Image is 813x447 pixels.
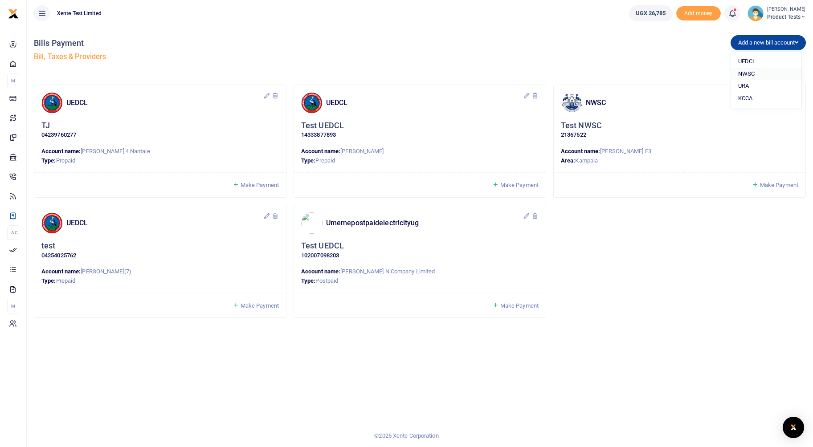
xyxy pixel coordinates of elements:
div: Click to update [41,241,279,260]
li: M [7,73,19,88]
span: [PERSON_NAME] N Company Limited [340,268,435,275]
a: UEDCL [731,55,801,68]
h4: UEDCL [66,98,263,108]
p: 04239760277 [41,130,279,140]
span: Make Payment [500,182,539,188]
strong: Type: [41,157,56,164]
span: [PERSON_NAME] 4 Nantale [81,148,150,154]
span: Make Payment [241,182,279,188]
a: KCCA [731,92,801,105]
strong: Type: [301,277,316,284]
div: Click to update [41,121,279,140]
strong: Account name: [41,148,81,154]
span: Prepaid [56,157,76,164]
img: logo-small [8,8,19,19]
div: Click to update [561,121,798,140]
li: Toup your wallet [676,6,721,21]
button: Add a new bill account [731,35,806,50]
li: M [7,299,19,313]
h5: TJ [41,121,50,131]
span: Product Tests [767,13,806,21]
span: [PERSON_NAME] F3 [600,148,651,154]
span: UGX 26,785 [636,9,666,18]
span: Make Payment [760,182,798,188]
strong: Type: [41,277,56,284]
span: Xente Test Limited [53,9,105,17]
span: Kampala [575,157,598,164]
div: Click to update [301,121,539,140]
a: Make Payment [752,180,798,190]
a: Add money [676,9,721,16]
h5: Test NWSC [561,121,602,131]
a: Make Payment [492,301,539,311]
h4: UEDCL [326,98,523,108]
small: [PERSON_NAME] [767,6,806,13]
h4: Bills Payment [34,38,417,48]
h5: Test UEDCL [301,121,344,131]
strong: Account name: [41,268,81,275]
div: Open Intercom Messenger [783,417,804,438]
strong: Area: [561,157,576,164]
div: Click to update [301,241,539,260]
a: UGX 26,785 [629,5,673,21]
span: Make Payment [241,302,279,309]
p: 04254025762 [41,251,279,260]
li: Wallet ballance [625,5,676,21]
p: 14333877893 [301,130,539,140]
span: Make Payment [500,302,539,309]
strong: Account name: [561,148,600,154]
span: Prepaid [56,277,76,284]
a: Make Payment [233,301,279,311]
h4: Umemepostpaidelectricityug [326,218,523,228]
p: 102007098203 [301,251,539,260]
strong: Account name: [301,148,340,154]
h5: Bill, Taxes & Providers [34,53,417,61]
p: 21367522 [561,130,798,140]
a: profile-user [PERSON_NAME] Product Tests [748,5,806,21]
h4: NWSC [586,98,783,108]
img: profile-user [748,5,764,21]
strong: Type: [301,157,316,164]
h5: test [41,241,55,251]
span: Add money [676,6,721,21]
a: URA [731,80,801,92]
a: NWSC [731,68,801,80]
strong: Account name: [301,268,340,275]
a: Make Payment [233,180,279,190]
a: Make Payment [492,180,539,190]
a: logo-small logo-large logo-large [8,10,19,16]
h5: Test UEDCL [301,241,344,251]
span: [PERSON_NAME](7) [81,268,131,275]
h4: UEDCL [66,218,263,228]
span: Prepaid [315,157,335,164]
li: Ac [7,225,19,240]
span: Postpaid [315,277,338,284]
span: [PERSON_NAME] [340,148,384,154]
